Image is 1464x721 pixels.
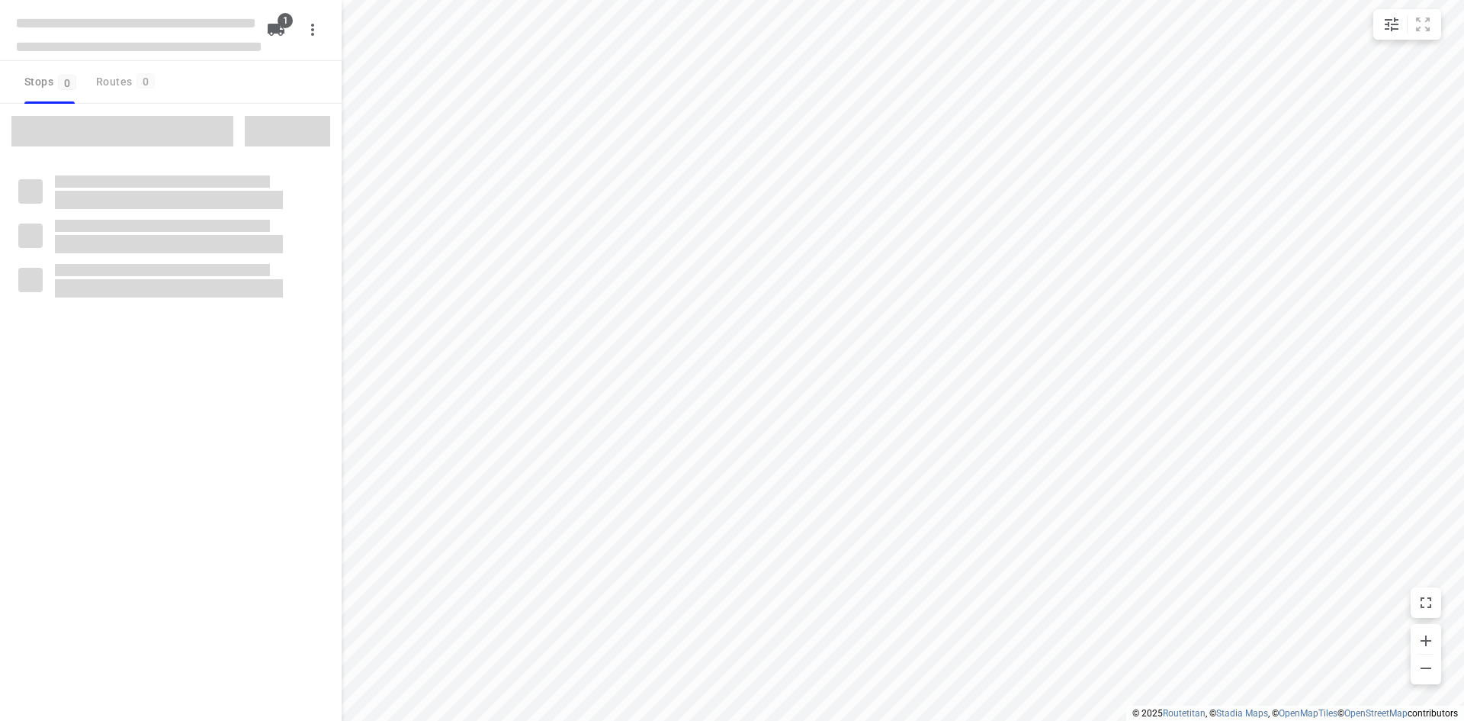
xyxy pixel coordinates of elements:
[1216,708,1268,719] a: Stadia Maps
[1132,708,1458,719] li: © 2025 , © , © © contributors
[1373,9,1441,40] div: small contained button group
[1163,708,1206,719] a: Routetitan
[1344,708,1408,719] a: OpenStreetMap
[1376,9,1407,40] button: Map settings
[1279,708,1337,719] a: OpenMapTiles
